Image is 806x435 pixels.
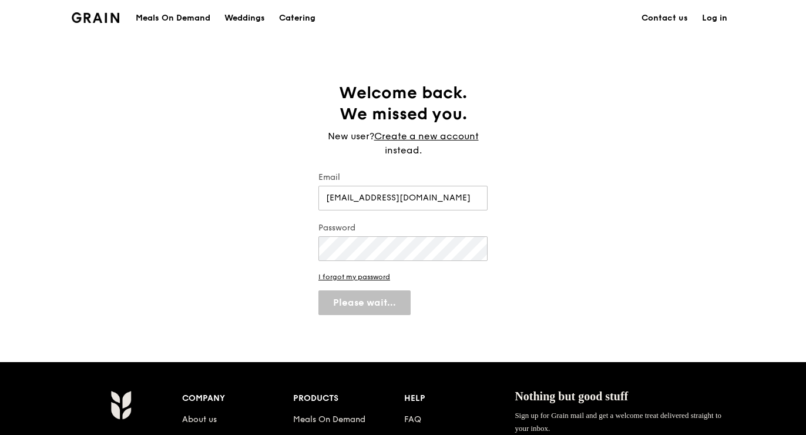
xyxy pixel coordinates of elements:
div: Meals On Demand [136,1,210,36]
a: Weddings [217,1,272,36]
a: Catering [272,1,323,36]
a: Log in [695,1,734,36]
a: FAQ [404,414,421,424]
button: Please wait... [318,290,411,315]
div: Products [293,390,404,407]
span: Nothing but good stuff [515,390,628,403]
span: Sign up for Grain mail and get a welcome treat delivered straight to your inbox. [515,411,721,433]
div: Catering [279,1,315,36]
h1: Welcome back. We missed you. [318,82,488,125]
img: Grain [110,390,131,420]
a: Create a new account [374,129,479,143]
div: Help [404,390,515,407]
a: Contact us [634,1,695,36]
img: Grain [72,12,119,23]
a: I forgot my password [318,273,488,281]
div: Weddings [224,1,265,36]
a: Meals On Demand [293,414,365,424]
span: New user? [328,130,374,142]
label: Password [318,222,488,234]
span: instead. [385,145,422,156]
label: Email [318,172,488,183]
a: About us [182,414,217,424]
div: Company [182,390,293,407]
